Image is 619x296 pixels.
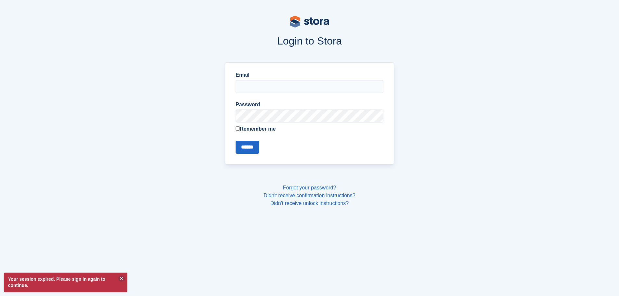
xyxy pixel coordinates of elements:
a: Didn't receive unlock instructions? [270,200,349,206]
a: Didn't receive confirmation instructions? [264,193,355,198]
label: Password [236,101,383,109]
img: stora-logo-53a41332b3708ae10de48c4981b4e9114cc0af31d8433b30ea865607fb682f29.svg [290,16,329,28]
label: Remember me [236,125,383,133]
input: Remember me [236,126,240,131]
p: Your session expired. Please sign in again to continue. [4,273,127,292]
label: Email [236,71,383,79]
h1: Login to Stora [101,35,518,47]
a: Forgot your password? [283,185,336,190]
